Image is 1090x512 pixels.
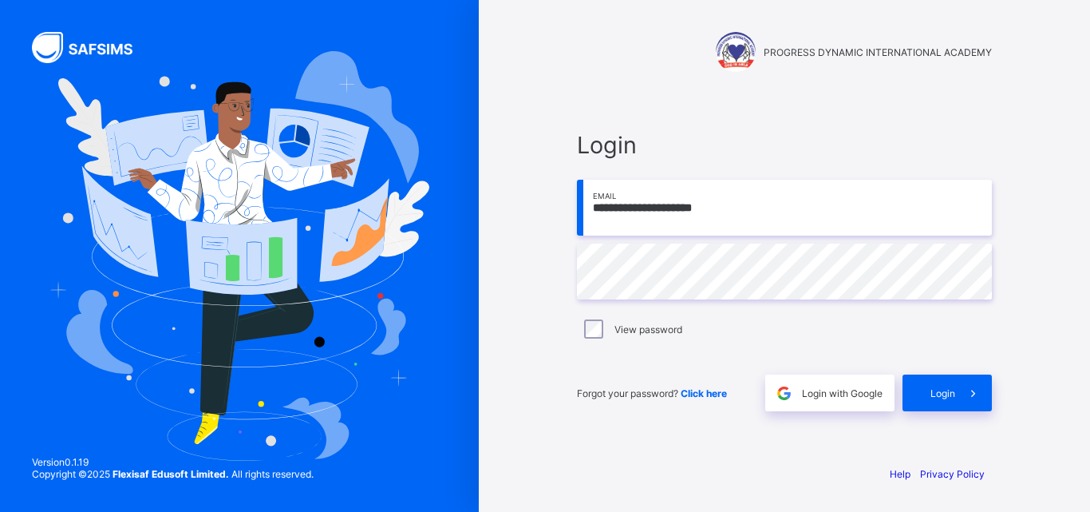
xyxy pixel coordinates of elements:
span: PROGRESS DYNAMIC INTERNATIONAL ACADEMY [764,46,992,58]
a: Help [890,468,910,480]
a: Privacy Policy [920,468,985,480]
span: Forgot your password? [577,387,727,399]
img: Hero Image [49,51,429,460]
span: Login with Google [802,387,883,399]
a: Click here [681,387,727,399]
strong: Flexisaf Edusoft Limited. [113,468,229,480]
span: Login [930,387,955,399]
span: Version 0.1.19 [32,456,314,468]
span: Login [577,131,992,159]
img: google.396cfc9801f0270233282035f929180a.svg [775,384,793,403]
img: SAFSIMS Logo [32,32,152,63]
span: Copyright © 2025 All rights reserved. [32,468,314,480]
label: View password [614,323,682,335]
